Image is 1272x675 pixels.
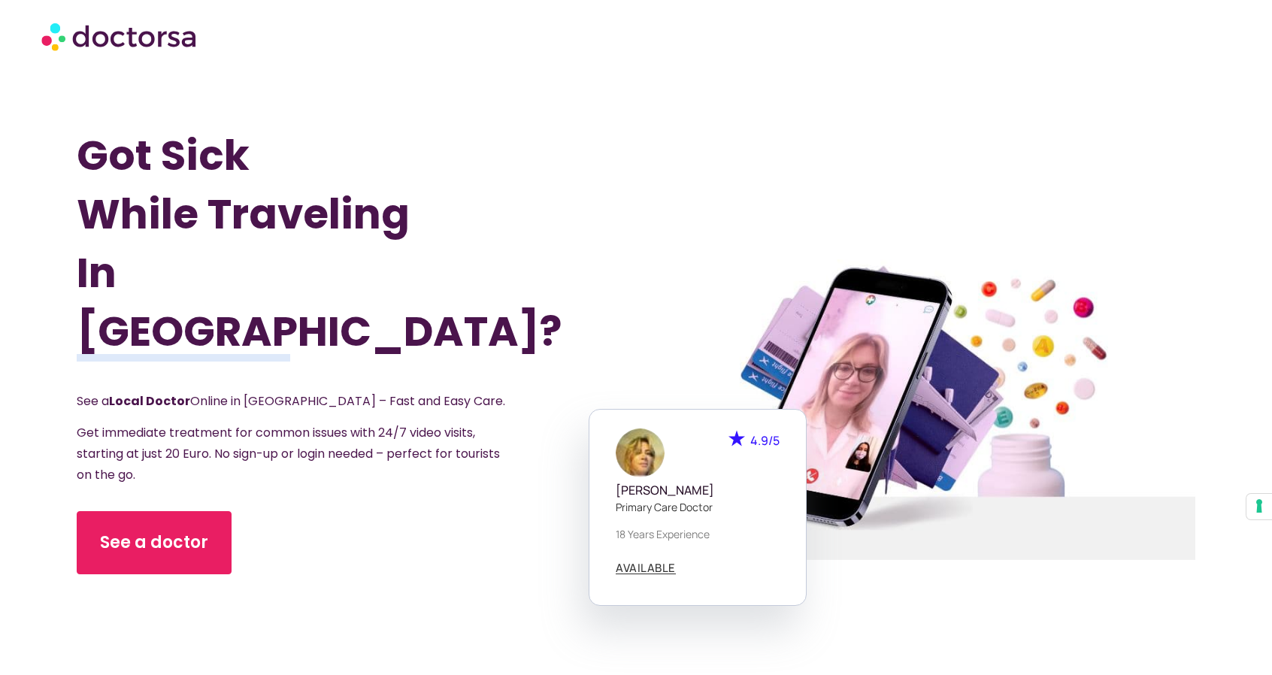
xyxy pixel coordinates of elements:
p: Primary care doctor [616,499,780,515]
strong: Local Doctor [109,392,190,410]
a: See a doctor [77,511,232,574]
button: Your consent preferences for tracking technologies [1246,494,1272,519]
h5: [PERSON_NAME] [616,483,780,498]
span: See a Online in [GEOGRAPHIC_DATA] – Fast and Easy Care. [77,392,505,410]
p: 18 years experience [616,526,780,542]
h1: Got Sick While Traveling In [GEOGRAPHIC_DATA]? [77,126,553,361]
span: See a doctor [100,531,208,555]
a: AVAILABLE [616,562,676,574]
span: Get immediate treatment for common issues with 24/7 video visits, starting at just 20 Euro. No si... [77,424,500,483]
span: 4.9/5 [750,432,780,449]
